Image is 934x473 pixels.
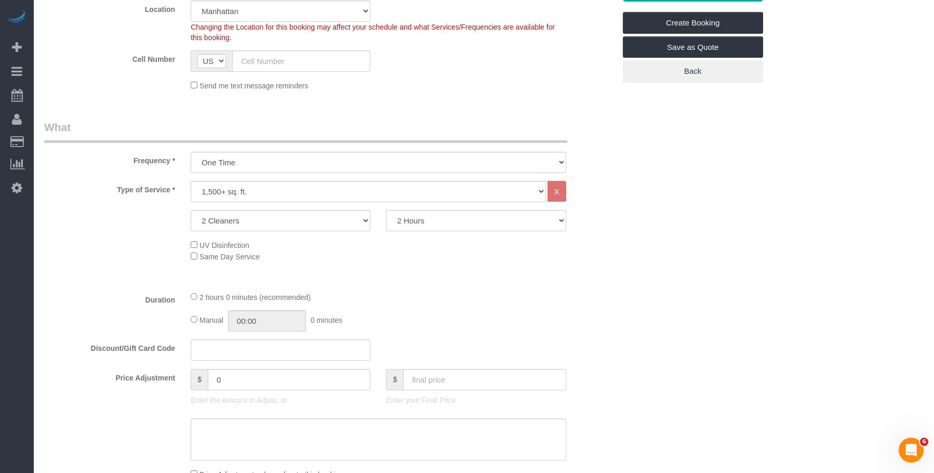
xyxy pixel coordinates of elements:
span: Send me text message reminders [199,82,308,90]
p: Enter the Amount to Adjust, or [191,395,370,405]
label: Type of Service * [36,181,183,195]
label: Duration [36,291,183,305]
label: Price Adjustment [36,369,183,383]
span: 0 minutes [311,316,342,324]
input: Cell Number [232,50,370,72]
a: Back [623,60,763,82]
span: Changing the Location for this booking may affect your schedule and what Services/Frequencies are... [191,23,555,42]
iframe: Intercom live chat [899,438,924,463]
span: Manual [199,316,223,324]
a: Save as Quote [623,36,763,58]
span: 2 hours 0 minutes (recommended) [199,293,311,301]
p: Enter your Final Price [386,395,566,405]
label: Frequency * [36,152,183,166]
label: Discount/Gift Card Code [36,339,183,353]
span: $ [386,369,403,390]
img: Automaid Logo [6,10,27,25]
span: 6 [920,438,928,446]
span: $ [191,369,208,390]
label: Cell Number [36,50,183,64]
legend: What [44,120,567,143]
label: Location [36,1,183,15]
span: Same Day Service [199,253,260,261]
span: UV Disinfection [199,241,249,249]
input: final price [403,369,566,390]
a: Create Booking [623,12,763,34]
